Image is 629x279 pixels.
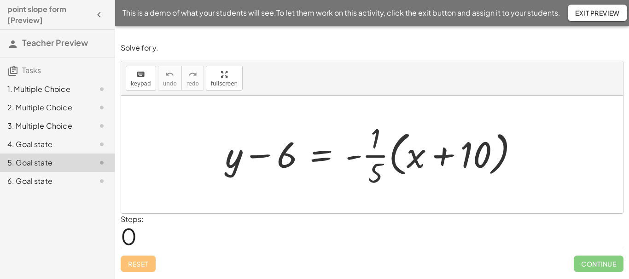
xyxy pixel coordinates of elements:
[126,66,156,91] button: keyboardkeypad
[165,69,174,80] i: undo
[121,214,144,224] label: Steps:
[158,66,182,91] button: undoundo
[188,69,197,80] i: redo
[186,80,199,87] span: redo
[96,102,107,113] i: Task not started.
[131,80,151,87] span: keypad
[575,9,620,17] span: Exit Preview
[96,84,107,95] i: Task not started.
[122,7,560,18] span: This is a demo of what your students will see. To let them work on this activity, click the exit ...
[96,139,107,150] i: Task not started.
[7,102,82,113] div: 2. Multiple Choice
[121,222,137,250] span: 0
[7,157,82,168] div: 5. Goal state
[163,80,177,87] span: undo
[7,176,82,187] div: 6. Goal state
[206,66,243,91] button: fullscreen
[7,139,82,150] div: 4. Goal state
[136,69,145,80] i: keyboard
[121,43,623,53] p: Solve for y.
[181,66,204,91] button: redoredo
[211,80,238,87] span: fullscreen
[568,5,627,21] button: Exit Preview
[96,157,107,168] i: Task not started.
[22,65,41,75] span: Tasks
[7,84,82,95] div: 1. Multiple Choice
[7,4,91,26] h4: point slope form [Preview]
[96,176,107,187] i: Task not started.
[22,37,88,48] span: Teacher Preview
[96,120,107,131] i: Task not started.
[7,120,82,131] div: 3. Multiple Choice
